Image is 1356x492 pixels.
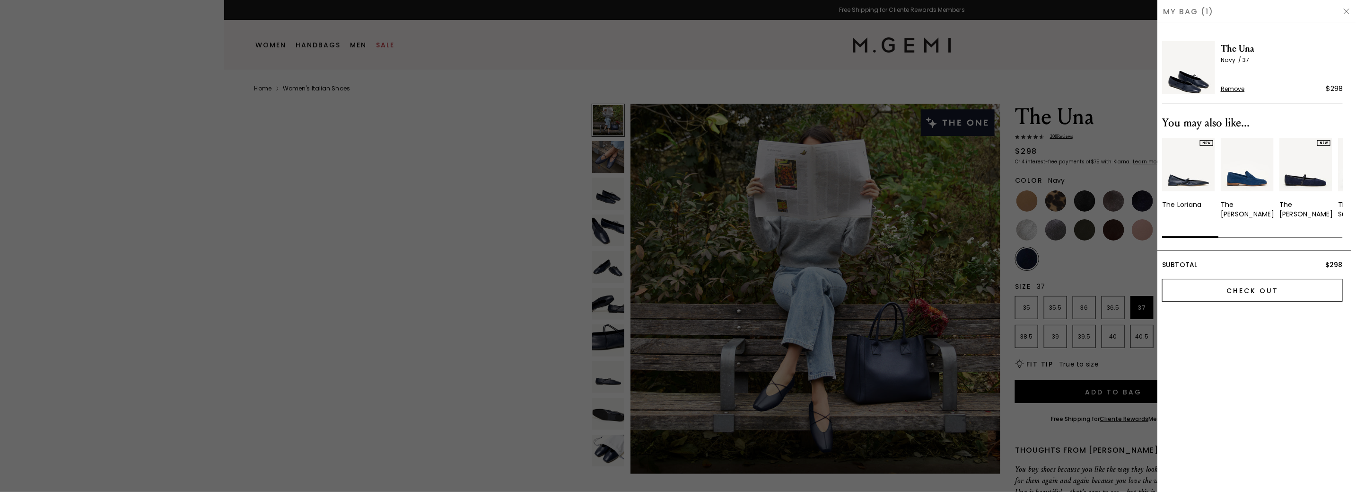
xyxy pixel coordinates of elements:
[1200,140,1213,146] div: NEW
[1162,116,1343,131] div: You may also like...
[1221,56,1243,64] span: Navy
[1221,138,1274,219] a: The [PERSON_NAME]
[1162,200,1202,209] div: The Loriana
[1221,41,1343,56] span: The Una
[1326,83,1343,94] div: $298
[1162,138,1215,209] a: NEWThe Loriana
[1279,138,1332,191] img: 7387723956283_01_Main_New_TheAmabile_MidnightBlue_Suede_290x387_crop_center.jpg
[1279,200,1333,219] div: The [PERSON_NAME]
[1162,260,1198,269] span: Subtotal
[1243,56,1250,64] span: 37
[1221,85,1245,93] span: Remove
[1162,138,1215,191] img: 7385131417659_01_Main_New_TheLoriana_Navy_Leaher_290x387_crop_center.jpg
[1162,279,1343,302] input: Check Out
[1221,138,1274,191] img: v_11956_01_Main_New_TheSacca_Navy_Suede_290x387_crop_center.jpg
[1343,8,1350,15] img: Hide Drawer
[1162,41,1215,94] img: The Una
[1279,138,1332,219] a: NEWThe [PERSON_NAME]
[1325,260,1343,269] span: $298
[1221,200,1274,219] div: The [PERSON_NAME]
[1317,140,1330,146] div: NEW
